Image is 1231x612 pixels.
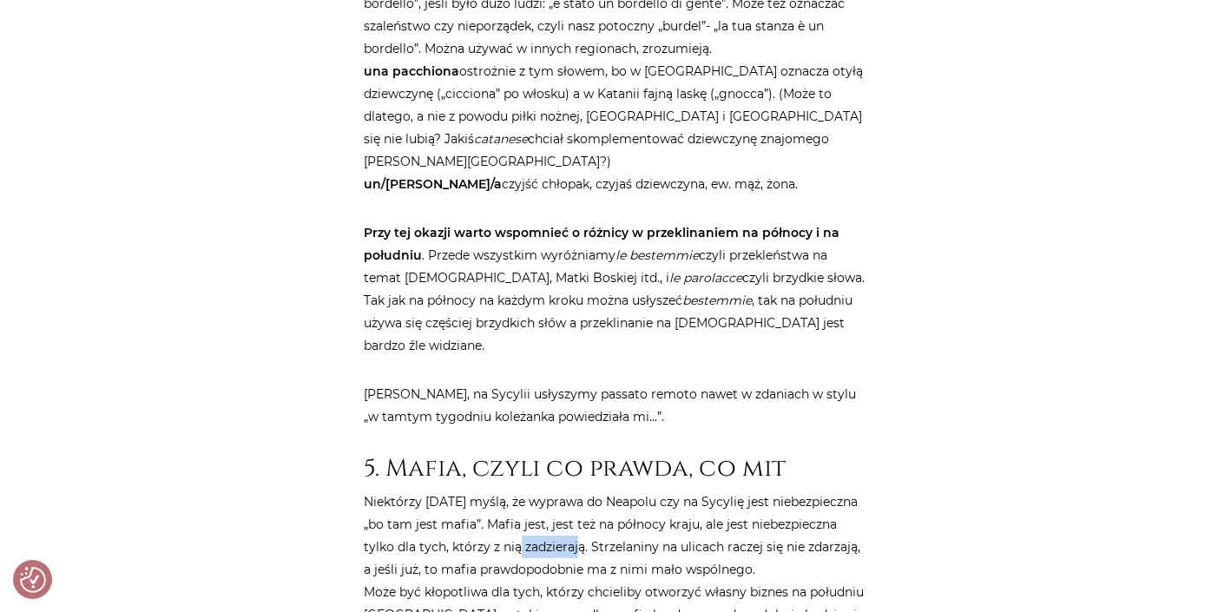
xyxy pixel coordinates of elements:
[682,293,752,308] em: bestemmie
[20,567,46,593] img: Revisit consent button
[364,176,502,192] strong: un/[PERSON_NAME]/a
[364,225,839,263] strong: Przy tej okazji warto wspomnieć o różnicy w przeklinaniem na północy i na południu
[615,247,699,263] em: le bestemmie
[364,454,867,484] h2: 5. Mafia, czyli co prawda, co mit
[364,383,867,428] p: [PERSON_NAME], na Sycylii usłyszymy passato remoto nawet w zdaniach w stylu „w tamtym tygodniu ko...
[669,270,742,286] em: le parolacce
[364,221,867,357] p: . Przede wszystkim wyróżniamy czyli przekleństwa na temat [DEMOGRAPHIC_DATA], Matki Boskiej itd.,...
[364,63,459,79] strong: una pacchiona
[20,567,46,593] button: Preferencje co do zgód
[474,131,528,147] em: catanese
